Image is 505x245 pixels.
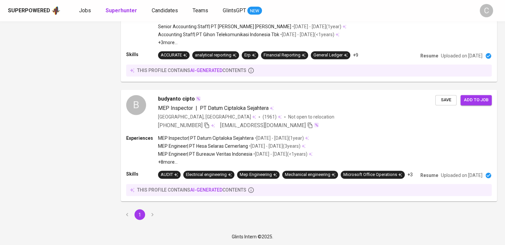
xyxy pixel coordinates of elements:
p: +3 [407,171,413,178]
span: [PHONE_NUMBER] [158,122,203,128]
div: Mechanical engineering [285,172,335,178]
div: AUDIT [161,172,178,178]
span: Candidates [152,7,178,14]
button: Save [435,95,457,105]
p: Senior Accounting Staff | PT [PERSON_NAME] [PERSON_NAME] [158,23,291,30]
p: • [DATE] - [DATE] ( <1 years ) [279,31,334,38]
a: Teams [193,7,210,15]
div: General Ledger [313,52,348,58]
img: magic_wand.svg [314,122,319,127]
span: GlintsGPT [223,7,246,14]
p: Experiences [126,135,158,141]
span: MEP Inspector [158,105,193,111]
div: Superpowered [8,7,50,15]
p: Uploaded on [DATE] [441,52,482,59]
p: this profile contains contents [137,67,246,74]
span: Teams [193,7,208,14]
button: page 1 [134,209,145,220]
b: Superhunter [106,7,137,14]
p: • [DATE] - [DATE] ( <1 years ) [252,151,307,157]
p: this profile contains contents [137,187,246,193]
p: Skills [126,171,158,177]
div: [GEOGRAPHIC_DATA], [GEOGRAPHIC_DATA] [158,114,256,120]
div: B [126,95,146,115]
a: Superpoweredapp logo [8,6,60,16]
p: Not open to relocation [288,114,334,120]
p: +9 [353,52,358,58]
div: Mep Engineering [240,172,277,178]
p: • [DATE] - [DATE] ( 1 year ) [254,135,304,141]
nav: pagination navigation [121,209,159,220]
a: Candidates [152,7,179,15]
a: Bbudyanto ciptoMEP Inspector|PT Datum Ciptaloka Sejahtera[GEOGRAPHIC_DATA], [GEOGRAPHIC_DATA](196... [121,90,497,201]
img: app logo [51,6,60,16]
p: Accounting Staff | PT Gihon Telekomunikasi Indonesia Tbk [158,31,279,38]
span: Add to job [464,96,488,104]
div: Financial Reporting [264,52,305,58]
span: [EMAIL_ADDRESS][DOMAIN_NAME] [220,122,306,128]
p: Resume [420,52,438,59]
span: AI-generated [190,187,222,193]
p: Uploaded on [DATE] [441,172,482,179]
img: magic_wand.svg [196,96,201,101]
p: Skills [126,51,158,58]
p: +3 more ... [158,39,346,46]
div: Microsoft Office Operations [343,172,402,178]
p: • [DATE] - [DATE] ( 1 year ) [291,23,341,30]
button: Add to job [461,95,492,105]
span: AI-generated [190,68,222,73]
span: NEW [247,8,262,14]
div: Erp [244,52,256,58]
div: C [480,4,493,17]
div: ACCURATE [161,52,187,58]
div: Electrical engineering [186,172,232,178]
span: | [196,104,197,112]
p: • [DATE] - [DATE] ( 3 years ) [248,143,300,149]
p: +8 more ... [158,159,312,165]
a: Jobs [79,7,92,15]
div: analytical reporting [195,52,236,58]
span: Save [439,96,453,104]
p: MEP Inspector | PT Datum Ciptaloka Sejahtera [158,135,254,141]
div: (1961) [263,114,282,120]
p: MEP Engineer | PT Hesa Selaras Cemerlang [158,143,248,149]
p: MEP Engineer | PT Bureauw Veritas Indonesia [158,151,252,157]
a: GlintsGPT NEW [223,7,262,15]
span: Jobs [79,7,91,14]
span: PT Datum Ciptaloka Sejahtera [200,105,269,111]
a: Superhunter [106,7,138,15]
span: budyanto cipto [158,95,195,103]
p: Resume [420,172,438,179]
